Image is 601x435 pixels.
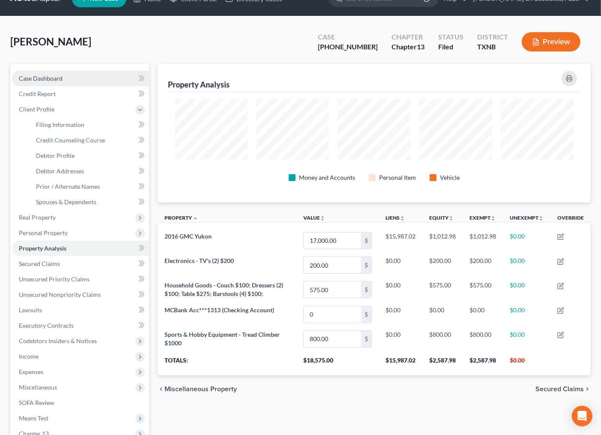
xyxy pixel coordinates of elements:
a: Credit Counseling Course [29,133,149,148]
span: Secured Claims [535,386,584,393]
div: Status [438,32,463,42]
a: Equityunfold_more [429,214,454,221]
span: Miscellaneous Property [164,386,237,393]
i: expand_less [193,216,198,221]
span: Unsecured Priority Claims [19,275,90,283]
a: Property Analysis [12,241,149,256]
button: Secured Claims chevron_right [535,386,591,393]
td: $0.00 [503,253,550,277]
a: Filing Information [29,117,149,133]
td: $0.00 [503,228,550,253]
span: Prior / Alternate Names [36,183,100,190]
div: [PHONE_NUMBER] [318,42,378,52]
div: Property Analysis [168,79,230,90]
span: Means Test [19,414,48,422]
td: $0.00 [503,278,550,302]
input: 0.00 [304,257,361,273]
div: District [477,32,508,42]
span: Household Goods - Couch $100; Dressers (2) $100; Table $275; Barstools (4) $100; [164,281,283,297]
div: $ [361,257,371,273]
span: Income [19,353,39,360]
i: unfold_more [400,216,405,221]
td: $1,012.98 [422,228,463,253]
span: Miscellaneous [19,384,57,391]
a: Property expand_less [164,214,198,221]
input: 0.00 [304,306,361,323]
button: chevron_left Miscellaneous Property [158,386,237,393]
span: Spouses & Dependents [36,198,96,205]
i: chevron_left [158,386,164,393]
td: $0.00 [379,253,422,277]
a: Executory Contracts [12,318,149,333]
span: Client Profile [19,106,54,113]
div: Open Intercom Messenger [572,406,592,426]
i: chevron_right [584,386,591,393]
td: $575.00 [422,278,463,302]
div: Vehicle [440,173,460,182]
a: Unexemptunfold_more [510,214,544,221]
td: $15,987.02 [379,228,422,253]
span: Sports & Hobby Equipment - Tread Climber $1000 [164,331,280,347]
th: $0.00 [503,351,550,375]
span: MCBank Acc***1313 (Checking Account) [164,306,274,314]
td: $0.00 [463,302,503,326]
td: $800.00 [463,326,503,351]
td: $200.00 [422,253,463,277]
td: $0.00 [422,302,463,326]
span: Unsecured Nonpriority Claims [19,291,101,298]
div: $ [361,331,371,347]
span: 13 [417,42,425,51]
td: $0.00 [379,278,422,302]
a: SOFA Review [12,395,149,411]
input: 0.00 [304,281,361,298]
span: Debtor Profile [36,152,75,159]
th: $18,575.00 [296,351,379,375]
th: $15,987.02 [379,351,422,375]
span: Electronics - TV's (2) $200 [164,257,234,264]
span: 2016 GMC Yukon [164,233,212,240]
span: Expenses [19,368,43,375]
div: $ [361,233,371,249]
a: Exemptunfold_more [469,214,496,221]
i: unfold_more [490,216,496,221]
span: Property Analysis [19,245,66,252]
a: Unsecured Priority Claims [12,272,149,287]
span: Codebtors Insiders & Notices [19,337,97,344]
span: SOFA Review [19,399,54,406]
a: Debtor Addresses [29,163,149,179]
a: Spouses & Dependents [29,194,149,210]
span: Real Property [19,214,56,221]
a: Liensunfold_more [386,214,405,221]
i: unfold_more [320,216,325,221]
div: TXNB [477,42,508,52]
span: Lawsuits [19,306,42,314]
input: 0.00 [304,233,361,249]
div: Money and Accounts [299,173,355,182]
th: $2,587.98 [422,351,463,375]
i: unfold_more [538,216,544,221]
td: $0.00 [379,302,422,326]
td: $575.00 [463,278,503,302]
th: Override [550,209,591,229]
th: Totals: [158,351,296,375]
div: Chapter [392,42,425,52]
div: $ [361,281,371,298]
td: $800.00 [422,326,463,351]
a: Unsecured Nonpriority Claims [12,287,149,302]
button: Preview [522,32,580,51]
span: Credit Report [19,90,56,97]
div: $ [361,306,371,323]
span: Filing Information [36,121,84,128]
span: Personal Property [19,229,68,236]
td: $0.00 [503,326,550,351]
div: Personal Item [379,173,416,182]
a: Valueunfold_more [303,214,325,221]
span: [PERSON_NAME] [10,35,91,48]
th: $2,587.98 [463,351,503,375]
div: Case [318,32,378,42]
td: $0.00 [503,302,550,326]
td: $0.00 [379,326,422,351]
a: Debtor Profile [29,148,149,163]
a: Credit Report [12,86,149,102]
div: Chapter [392,32,425,42]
